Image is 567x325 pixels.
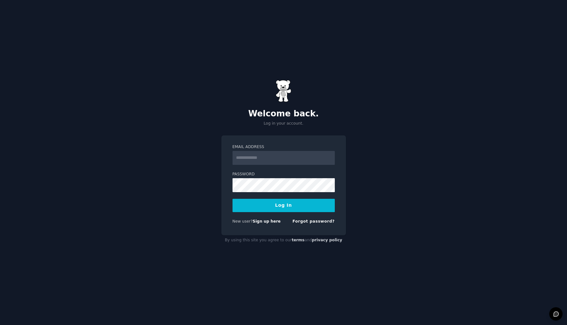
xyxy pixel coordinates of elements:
span: New user? [233,219,253,224]
p: Log in your account. [221,121,346,127]
button: Log In [233,199,335,212]
a: privacy policy [312,238,342,242]
a: terms [292,238,304,242]
label: Password [233,172,335,177]
a: Forgot password? [293,219,335,224]
div: By using this site you agree to our and [221,235,346,245]
a: Sign up here [253,219,280,224]
img: Gummy Bear [276,80,292,102]
h2: Welcome back. [221,109,346,119]
label: Email Address [233,144,335,150]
